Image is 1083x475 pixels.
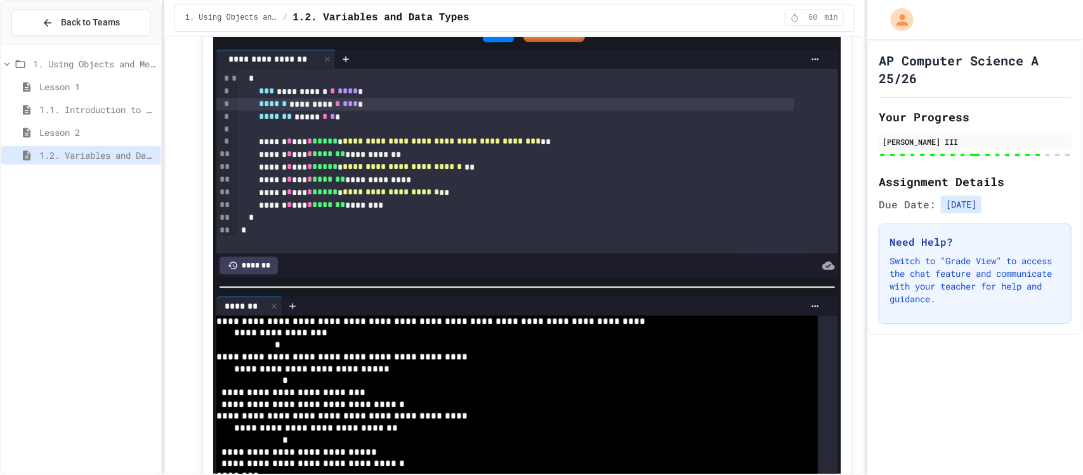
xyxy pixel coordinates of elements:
[283,13,287,23] span: /
[883,136,1068,147] div: [PERSON_NAME] III
[877,5,917,34] div: My Account
[803,13,824,23] span: 60
[879,197,936,212] span: Due Date:
[61,16,120,29] span: Back to Teams
[879,173,1072,191] h2: Assignment Details
[39,126,155,139] span: Lesson 2
[11,9,150,36] button: Back to Teams
[879,51,1072,87] h1: AP Computer Science A 25/26
[39,103,155,116] span: 1.1. Introduction to Algorithms, Programming, and Compilers
[889,234,1061,250] h3: Need Help?
[39,80,155,93] span: Lesson 1
[185,13,278,23] span: 1. Using Objects and Methods
[941,196,981,213] span: [DATE]
[39,149,155,162] span: 1.2. Variables and Data Types
[879,108,1072,126] h2: Your Progress
[292,10,469,25] span: 1.2. Variables and Data Types
[33,57,155,70] span: 1. Using Objects and Methods
[825,13,839,23] span: min
[889,255,1061,305] p: Switch to "Grade View" to access the chat feature and communicate with your teacher for help and ...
